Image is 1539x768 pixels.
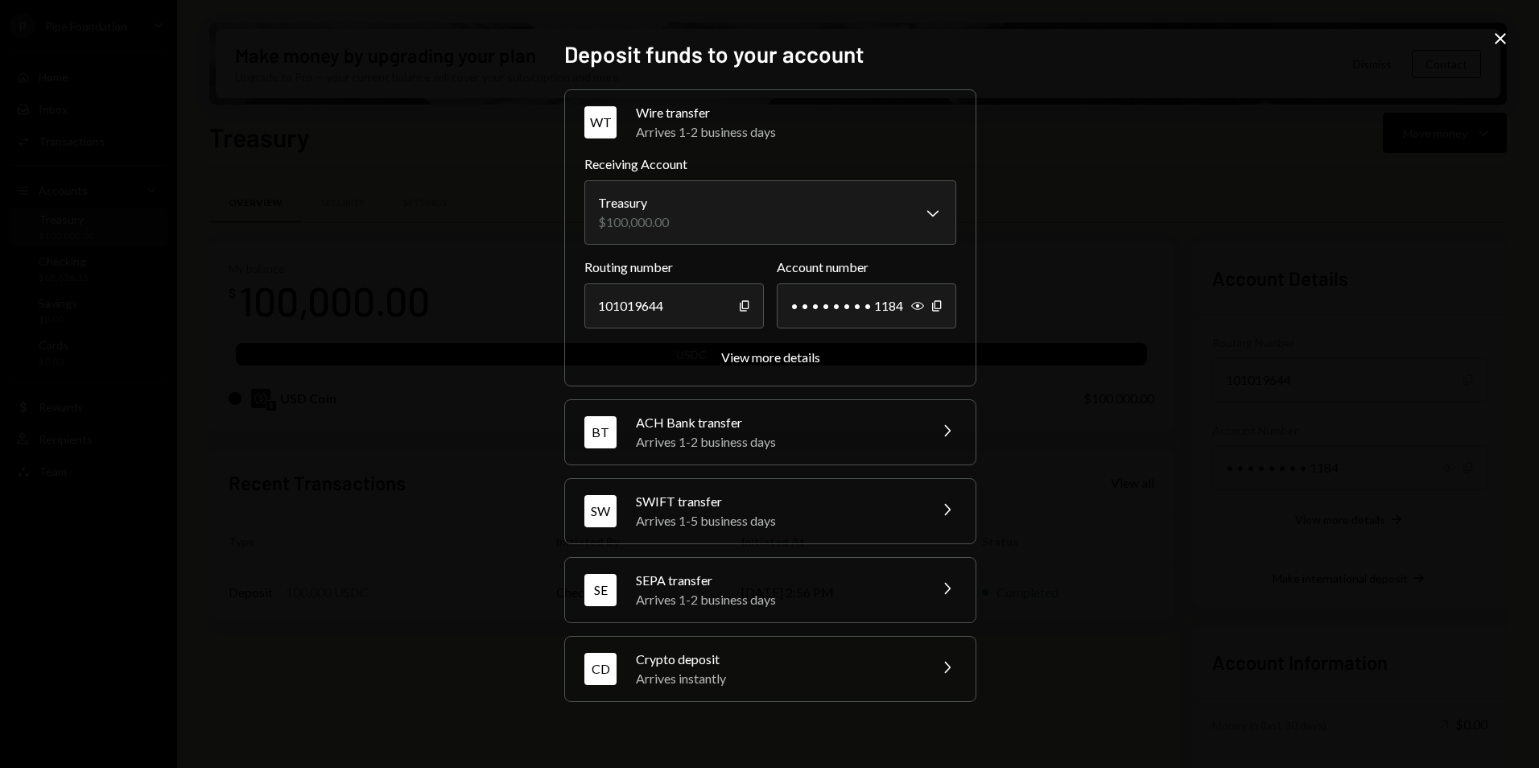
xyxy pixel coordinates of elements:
button: BTACH Bank transferArrives 1-2 business days [565,400,976,465]
div: Arrives 1-2 business days [636,590,918,609]
div: 101019644 [584,283,764,328]
div: Arrives 1-2 business days [636,122,956,142]
div: View more details [721,349,820,365]
div: SW [584,495,617,527]
label: Receiving Account [584,155,956,174]
div: BT [584,416,617,448]
div: Wire transfer [636,103,956,122]
button: Receiving Account [584,180,956,245]
div: ACH Bank transfer [636,413,918,432]
div: SWIFT transfer [636,492,918,511]
div: WTWire transferArrives 1-2 business days [584,155,956,366]
div: SE [584,574,617,606]
button: SWSWIFT transferArrives 1-5 business days [565,479,976,543]
label: Routing number [584,258,764,277]
div: CD [584,653,617,685]
div: WT [584,106,617,138]
button: View more details [721,349,820,366]
div: Arrives 1-5 business days [636,511,918,531]
div: Crypto deposit [636,650,918,669]
button: CDCrypto depositArrives instantly [565,637,976,701]
button: SESEPA transferArrives 1-2 business days [565,558,976,622]
div: SEPA transfer [636,571,918,590]
button: WTWire transferArrives 1-2 business days [565,90,976,155]
div: • • • • • • • • 1184 [777,283,956,328]
label: Account number [777,258,956,277]
div: Arrives instantly [636,669,918,688]
h2: Deposit funds to your account [564,39,975,70]
div: Arrives 1-2 business days [636,432,918,452]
